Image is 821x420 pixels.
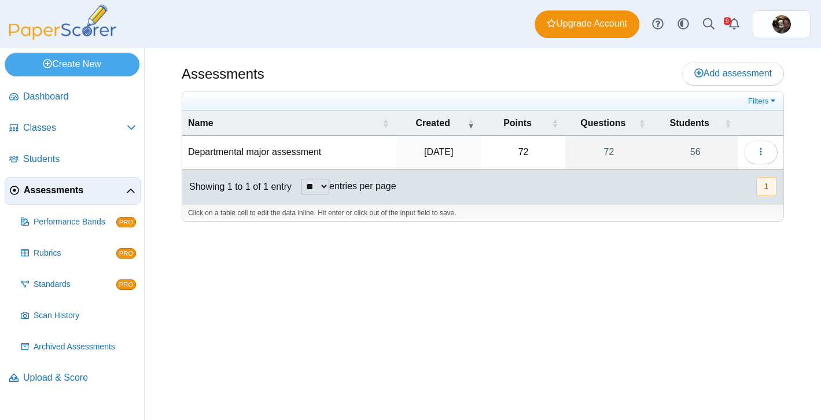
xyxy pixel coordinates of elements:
[16,302,141,330] a: Scan History
[116,217,136,227] span: PRO
[5,146,141,174] a: Students
[755,177,776,196] nav: pagination
[424,147,453,157] time: Aug 26, 2025 at 2:16 PM
[547,17,627,30] span: Upgrade Account
[5,364,141,392] a: Upload & Score
[5,115,141,142] a: Classes
[467,111,474,135] span: Created : Activate to remove sorting
[188,118,213,128] span: Name
[23,153,136,165] span: Students
[5,177,141,205] a: Assessments
[694,68,772,78] span: Add assessment
[182,136,396,169] td: Departmental major assessment
[182,170,292,204] div: Showing 1 to 1 of 1 entry
[481,136,566,169] td: 72
[580,118,625,128] span: Questions
[182,204,783,222] div: Click on a table cell to edit the data inline. Hit enter or click out of the input field to save.
[23,90,136,103] span: Dashboard
[34,216,116,228] span: Performance Bands
[415,118,450,128] span: Created
[382,111,389,135] span: Name : Activate to sort
[16,208,141,236] a: Performance Bands PRO
[116,279,136,290] span: PRO
[669,118,709,128] span: Students
[772,15,791,34] img: ps.jo0vLZGqkczVgVaR
[535,10,639,38] a: Upgrade Account
[16,240,141,267] a: Rubrics PRO
[5,32,120,42] a: PaperScorer
[16,333,141,361] a: Archived Assessments
[551,111,558,135] span: Points : Activate to sort
[753,10,811,38] a: ps.jo0vLZGqkczVgVaR
[23,371,136,384] span: Upload & Score
[5,5,120,40] img: PaperScorer
[745,95,780,107] a: Filters
[34,248,116,259] span: Rubrics
[565,136,652,168] a: 72
[5,83,141,111] a: Dashboard
[34,279,116,290] span: Standards
[682,62,784,85] a: Add assessment
[23,121,127,134] span: Classes
[16,271,141,299] a: Standards PRO
[652,136,738,168] a: 56
[34,310,136,322] span: Scan History
[772,15,791,34] span: Alissa Packer
[724,111,731,135] span: Students : Activate to sort
[24,184,126,197] span: Assessments
[116,248,136,259] span: PRO
[34,341,136,353] span: Archived Assessments
[638,111,645,135] span: Questions : Activate to sort
[329,181,396,191] label: entries per page
[503,118,532,128] span: Points
[756,177,776,196] button: 1
[182,64,264,84] h1: Assessments
[721,12,747,37] a: Alerts
[5,53,139,76] a: Create New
